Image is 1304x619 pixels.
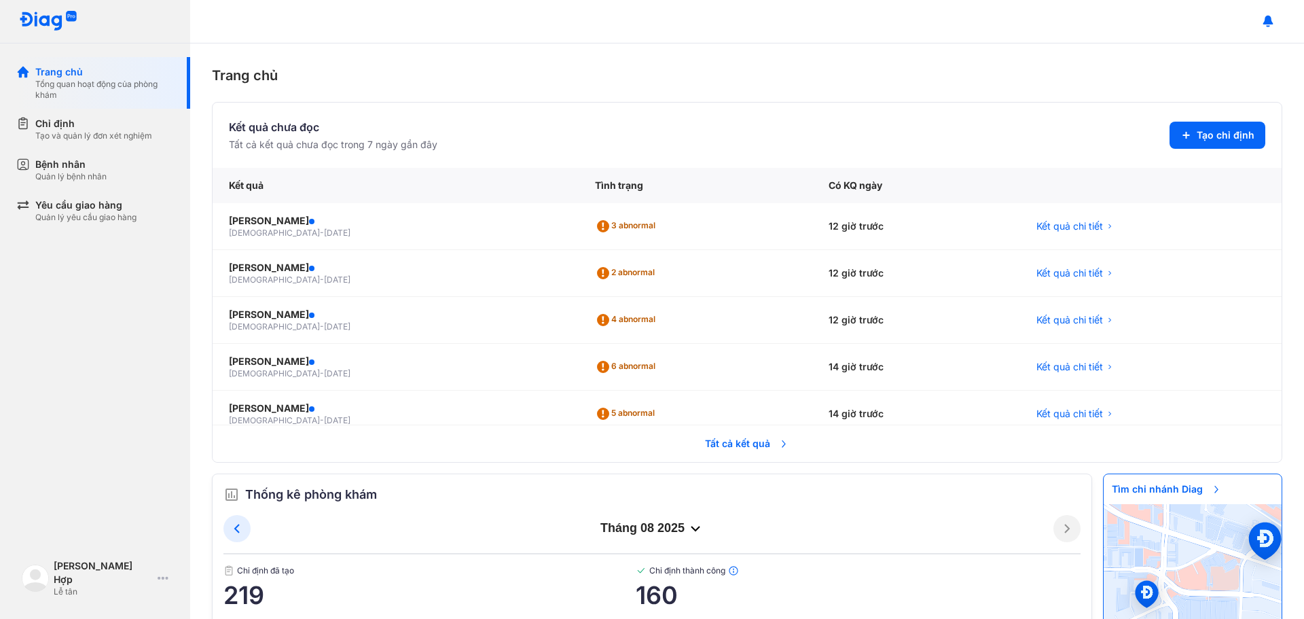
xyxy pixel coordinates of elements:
span: [DATE] [324,275,350,285]
div: 4 abnormal [595,309,661,331]
span: Tất cả kết quả [697,429,797,459]
span: Chỉ định đã tạo [223,565,636,576]
div: 3 abnormal [595,215,661,237]
span: [DATE] [324,368,350,378]
div: Quản lý yêu cầu giao hàng [35,212,137,223]
img: logo [19,11,77,32]
div: 14 giờ trước [812,391,1020,438]
span: [DATE] [324,415,350,425]
span: - [320,415,324,425]
span: [DEMOGRAPHIC_DATA] [229,321,320,332]
div: Tổng quan hoạt động của phòng khám [35,79,174,101]
img: info.7e716105.svg [728,565,739,576]
div: [PERSON_NAME] [229,308,562,321]
span: Thống kê phòng khám [245,485,377,504]
div: Lễ tân [54,586,152,597]
div: Kết quả [213,168,579,203]
div: 12 giờ trước [812,297,1020,344]
img: checked-green.01cc79e0.svg [636,565,647,576]
span: Tạo chỉ định [1197,128,1254,142]
span: - [320,275,324,285]
div: Trang chủ [35,65,174,79]
div: [PERSON_NAME] Hợp [54,559,152,586]
span: [DEMOGRAPHIC_DATA] [229,275,320,285]
div: tháng 08 2025 [251,520,1053,537]
span: [DEMOGRAPHIC_DATA] [229,228,320,238]
div: Chỉ định [35,117,152,130]
div: [PERSON_NAME] [229,355,562,368]
span: 160 [636,582,1081,609]
img: logo [22,565,49,592]
div: 5 abnormal [595,403,660,425]
span: [DEMOGRAPHIC_DATA] [229,368,320,378]
span: - [320,368,324,378]
span: 219 [223,582,636,609]
span: [DEMOGRAPHIC_DATA] [229,415,320,425]
div: Tất cả kết quả chưa đọc trong 7 ngày gần đây [229,138,437,152]
div: Kết quả chưa đọc [229,119,437,135]
div: Tạo và quản lý đơn xét nghiệm [35,130,152,141]
span: Tìm chi nhánh Diag [1104,474,1230,504]
span: Kết quả chi tiết [1036,360,1103,374]
span: [DATE] [324,228,350,238]
span: Chỉ định thành công [636,565,1081,576]
div: Yêu cầu giao hàng [35,198,137,212]
button: Tạo chỉ định [1170,122,1265,149]
div: 2 abnormal [595,262,660,284]
span: [DATE] [324,321,350,332]
div: Có KQ ngày [812,168,1020,203]
div: [PERSON_NAME] [229,261,562,275]
div: Trang chủ [212,65,1282,86]
div: Quản lý bệnh nhân [35,171,107,182]
span: Kết quả chi tiết [1036,266,1103,280]
span: Kết quả chi tiết [1036,313,1103,327]
div: [PERSON_NAME] [229,402,562,415]
span: Kết quả chi tiết [1036,407,1103,421]
div: 14 giờ trước [812,344,1020,391]
img: order.5a6da16c.svg [223,487,240,503]
div: Tình trạng [579,168,812,203]
div: [PERSON_NAME] [229,214,562,228]
img: document.50c4cfd0.svg [223,565,234,576]
span: - [320,228,324,238]
div: Bệnh nhân [35,158,107,171]
div: 6 abnormal [595,356,661,378]
span: Kết quả chi tiết [1036,219,1103,233]
div: 12 giờ trước [812,250,1020,297]
span: - [320,321,324,332]
div: 12 giờ trước [812,203,1020,250]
